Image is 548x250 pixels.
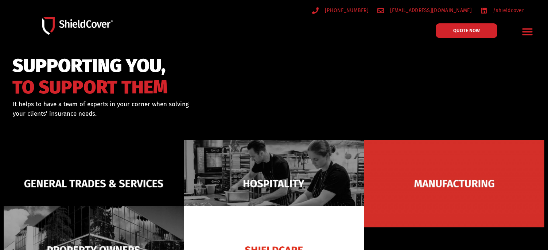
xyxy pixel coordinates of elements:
a: /shieldcover [481,6,524,15]
a: [PHONE_NUMBER] [312,6,369,15]
a: [EMAIL_ADDRESS][DOMAIN_NAME] [377,6,472,15]
span: [EMAIL_ADDRESS][DOMAIN_NAME] [388,6,472,15]
span: QUOTE NOW [453,28,480,33]
span: [PHONE_NUMBER] [323,6,369,15]
span: /shieldcover [491,6,524,15]
div: It helps to have a team of experts in your corner when solving [13,100,309,118]
span: SUPPORTING YOU, [12,58,168,73]
img: Shield-Cover-Underwriting-Australia-logo-full [42,17,113,34]
a: QUOTE NOW [436,23,497,38]
p: your clients’ insurance needs. [13,109,309,119]
div: Menu Toggle [519,23,536,40]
